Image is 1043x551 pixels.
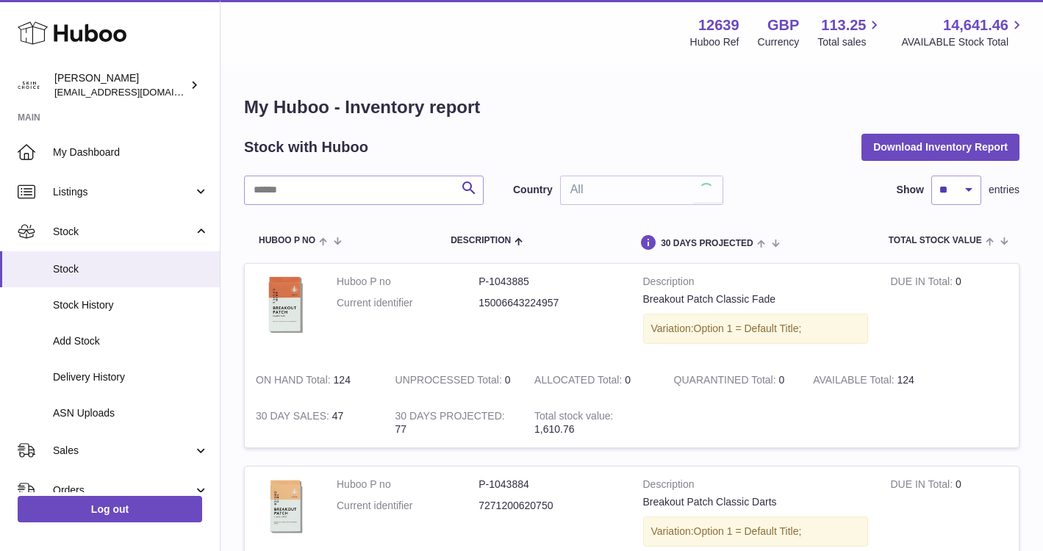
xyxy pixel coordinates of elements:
label: Country [513,183,553,197]
td: 47 [245,398,384,448]
h1: My Huboo - Inventory report [244,96,1019,119]
a: 113.25 Total sales [817,15,883,49]
label: Show [897,183,924,197]
div: Variation: [643,516,869,547]
span: Sales [53,444,193,458]
strong: 30 DAYS PROJECTED [395,410,505,425]
span: 113.25 [821,15,866,35]
h2: Stock with Huboo [244,137,368,157]
span: My Dashboard [53,145,209,159]
span: Total sales [817,35,883,49]
span: 1,610.76 [534,423,575,435]
span: ASN Uploads [53,406,209,420]
dt: Huboo P no [337,478,479,491]
div: Currency [758,35,800,49]
td: 124 [245,362,384,398]
dt: Current identifier [337,499,479,513]
strong: ON HAND Total [256,374,334,389]
div: Variation: [643,314,869,344]
span: Description [451,236,511,245]
td: 124 [802,362,942,398]
span: Stock History [53,298,209,312]
strong: Description [643,275,869,292]
span: Orders [53,483,193,497]
strong: DUE IN Total [890,275,955,291]
span: Stock [53,262,209,276]
div: Breakout Patch Classic Darts [643,495,869,509]
span: 0 [778,374,784,386]
dd: P-1043885 [479,275,620,289]
img: product image [256,478,315,536]
div: Breakout Patch Classic Fade [643,292,869,306]
strong: UNPROCESSED Total [395,374,505,389]
dd: P-1043884 [479,478,620,491]
strong: Description [643,478,869,495]
span: Option 1 = Default Title; [694,525,802,537]
dt: Huboo P no [337,275,479,289]
span: 30 DAYS PROJECTED [661,239,753,248]
strong: Total stock value [534,410,613,425]
dt: Current identifier [337,296,479,310]
td: 0 [384,362,524,398]
span: Delivery History [53,370,209,384]
img: product image [256,275,315,336]
span: Listings [53,185,193,199]
td: 77 [384,398,524,448]
td: 0 [879,264,1019,362]
strong: GBP [767,15,799,35]
button: Download Inventory Report [861,134,1019,160]
strong: 30 DAY SALES [256,410,332,425]
span: Add Stock [53,334,209,348]
span: Option 1 = Default Title; [694,323,802,334]
dd: 15006643224957 [479,296,620,310]
span: [EMAIL_ADDRESS][DOMAIN_NAME] [54,86,216,98]
strong: QUARANTINED Total [674,374,779,389]
a: 14,641.46 AVAILABLE Stock Total [901,15,1025,49]
span: Stock [53,225,193,239]
span: Total stock value [889,236,982,245]
span: Huboo P no [259,236,315,245]
div: [PERSON_NAME] [54,71,187,99]
img: admin@skinchoice.com [18,74,40,96]
span: entries [989,183,1019,197]
td: 0 [523,362,663,398]
strong: ALLOCATED Total [534,374,625,389]
a: Log out [18,496,202,522]
dd: 7271200620750 [479,499,620,513]
strong: 12639 [698,15,739,35]
strong: DUE IN Total [890,478,955,494]
div: Huboo Ref [690,35,739,49]
span: 14,641.46 [943,15,1008,35]
strong: AVAILABLE Total [813,374,897,389]
span: AVAILABLE Stock Total [901,35,1025,49]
